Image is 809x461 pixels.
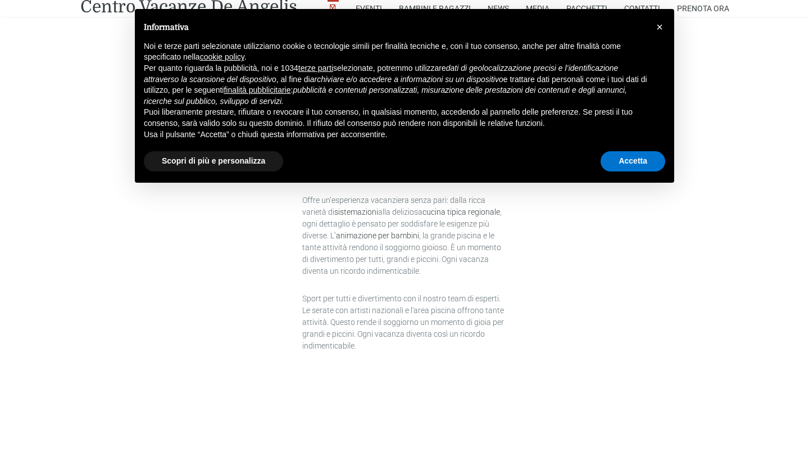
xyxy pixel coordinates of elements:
button: Accetta [601,151,665,171]
p: Offre un’esperienza vacanziera senza pari: dalla ricca varietà di alla deliziosa , ogni dettaglio... [302,195,507,277]
a: cookie policy [200,52,244,61]
em: pubblicità e contenuti personalizzati, misurazione delle prestazioni dei contenuti e degli annunc... [144,85,627,106]
button: Scopri di più e personalizza [144,151,283,171]
a: animazione per bambini [336,231,419,240]
span: × [656,21,663,33]
button: finalità pubblicitarie [224,85,290,96]
p: Per quanto riguarda la pubblicità, noi e 1034 selezionate, potremmo utilizzare , al fine di e tra... [144,63,647,107]
p: Usa il pulsante “Accetta” o chiudi questa informativa per acconsentire. [144,129,647,141]
a: cucina tipica regionale [422,207,500,216]
h2: Informativa [144,22,647,32]
a: sistemazioni [334,207,378,216]
p: Noi e terze parti selezionate utilizziamo cookie o tecnologie simili per finalità tecniche e, con... [144,41,647,63]
p: Puoi liberamente prestare, rifiutare o revocare il tuo consenso, in qualsiasi momento, accedendo ... [144,107,647,129]
em: archiviare e/o accedere a informazioni su un dispositivo [310,75,503,84]
em: dati di geolocalizzazione precisi e l’identificazione attraverso la scansione del dispositivo [144,64,618,84]
p: Sport per tutti e divertimento con il nostro team di esperti. Le serate con artisti nazionali e l... [302,293,507,352]
button: Chiudi questa informativa [651,18,669,36]
button: terze parti [298,63,333,74]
